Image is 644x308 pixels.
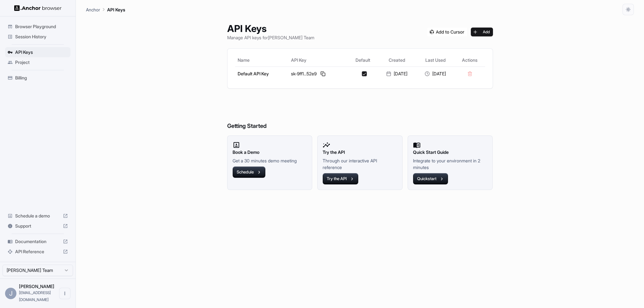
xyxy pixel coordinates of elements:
[413,149,488,156] h2: Quick Start Guide
[15,75,68,81] span: Billing
[5,73,70,83] div: Billing
[15,49,68,55] span: API Keys
[416,54,455,66] th: Last Used
[419,71,452,77] div: [DATE]
[5,32,70,42] div: Session History
[413,173,448,185] button: Quickstart
[5,247,70,257] div: API Reference
[86,6,100,13] p: Anchor
[235,66,289,81] td: Default API Key
[15,23,68,30] span: Browser Playground
[107,6,125,13] p: API Keys
[471,28,493,36] button: Add
[233,167,265,178] button: Schedule
[427,28,467,36] img: Add anchorbrowser MCP server to Cursor
[413,157,488,171] p: Integrate to your environment in 2 minutes
[14,5,62,11] img: Anchor Logo
[15,213,60,219] span: Schedule a demo
[323,173,358,185] button: Try the API
[5,236,70,247] div: Documentation
[319,70,327,78] button: Copy API key
[380,71,414,77] div: [DATE]
[227,23,314,34] h1: API Keys
[235,54,289,66] th: Name
[348,54,378,66] th: Default
[5,221,70,231] div: Support
[289,54,349,66] th: API Key
[19,290,51,302] span: wjwenn@gmail.com
[323,157,397,171] p: Through our interactive API reference
[233,149,307,156] h2: Book a Demo
[378,54,416,66] th: Created
[323,149,397,156] h2: Try the API
[15,59,68,66] span: Project
[59,288,70,299] button: Open menu
[5,57,70,67] div: Project
[291,70,346,78] div: sk-9ff1...52e9
[227,96,493,131] h6: Getting Started
[5,211,70,221] div: Schedule a demo
[5,22,70,32] div: Browser Playground
[233,157,307,164] p: Get a 30 minutes demo meeting
[15,34,68,40] span: Session History
[19,284,54,289] span: Jovan Wong
[15,238,60,245] span: Documentation
[15,248,60,255] span: API Reference
[5,47,70,57] div: API Keys
[86,6,125,13] nav: breadcrumb
[227,34,314,41] p: Manage API keys for [PERSON_NAME] Team
[15,223,60,229] span: Support
[455,54,485,66] th: Actions
[5,288,16,299] div: J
